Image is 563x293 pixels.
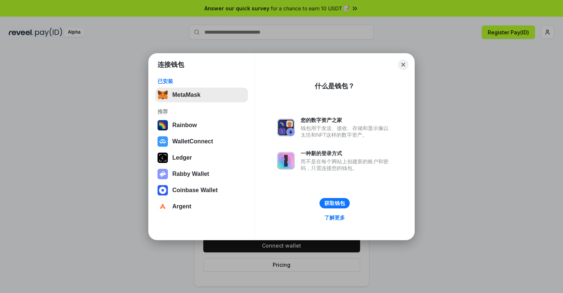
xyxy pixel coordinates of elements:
div: 一种新的登录方式 [301,150,392,157]
button: Argent [155,199,248,214]
img: svg+xml,%3Csvg%20width%3D%2228%22%20height%3D%2228%22%20viewBox%3D%220%200%2028%2028%22%20fill%3D... [158,185,168,195]
h1: 连接钱包 [158,60,184,69]
button: Ledger [155,150,248,165]
button: Coinbase Wallet [155,183,248,198]
div: Argent [172,203,191,210]
div: 钱包用于发送、接收、存储和显示像以太坊和NFT这样的数字资产。 [301,125,392,138]
div: 获取钱包 [324,200,345,207]
img: svg+xml,%3Csvg%20xmlns%3D%22http%3A%2F%2Fwww.w3.org%2F2000%2Fsvg%22%20fill%3D%22none%22%20viewBox... [277,152,295,170]
img: svg+xml,%3Csvg%20xmlns%3D%22http%3A%2F%2Fwww.w3.org%2F2000%2Fsvg%22%20fill%3D%22none%22%20viewBox... [277,119,295,136]
img: svg+xml,%3Csvg%20xmlns%3D%22http%3A%2F%2Fwww.w3.org%2F2000%2Fsvg%22%20width%3D%2228%22%20height%3... [158,153,168,163]
div: Coinbase Wallet [172,187,218,194]
button: 获取钱包 [320,198,350,208]
div: 什么是钱包？ [315,82,355,91]
div: 而不是在每个网站上创建新的账户和密码，只需连接您的钱包。 [301,158,392,171]
div: MetaMask [172,92,200,98]
div: 您的数字资产之家 [301,117,392,123]
div: Ledger [172,154,192,161]
img: svg+xml,%3Csvg%20xmlns%3D%22http%3A%2F%2Fwww.w3.org%2F2000%2Fsvg%22%20fill%3D%22none%22%20viewBox... [158,169,168,179]
div: WalletConnect [172,138,213,145]
img: svg+xml,%3Csvg%20width%3D%22120%22%20height%3D%22120%22%20viewBox%3D%220%200%20120%20120%22%20fil... [158,120,168,130]
button: Rainbow [155,118,248,133]
button: Rabby Wallet [155,167,248,181]
button: Close [398,59,408,70]
img: svg+xml,%3Csvg%20fill%3D%22none%22%20height%3D%2233%22%20viewBox%3D%220%200%2035%2033%22%20width%... [158,90,168,100]
img: svg+xml,%3Csvg%20width%3D%2228%22%20height%3D%2228%22%20viewBox%3D%220%200%2028%2028%22%20fill%3D... [158,201,168,212]
a: 了解更多 [320,213,349,222]
div: 了解更多 [324,214,345,221]
div: 推荐 [158,108,246,115]
button: MetaMask [155,88,248,102]
div: 已安装 [158,78,246,85]
div: Rainbow [172,122,197,129]
img: svg+xml,%3Csvg%20width%3D%2228%22%20height%3D%2228%22%20viewBox%3D%220%200%2028%2028%22%20fill%3D... [158,136,168,147]
div: Rabby Wallet [172,171,209,177]
button: WalletConnect [155,134,248,149]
